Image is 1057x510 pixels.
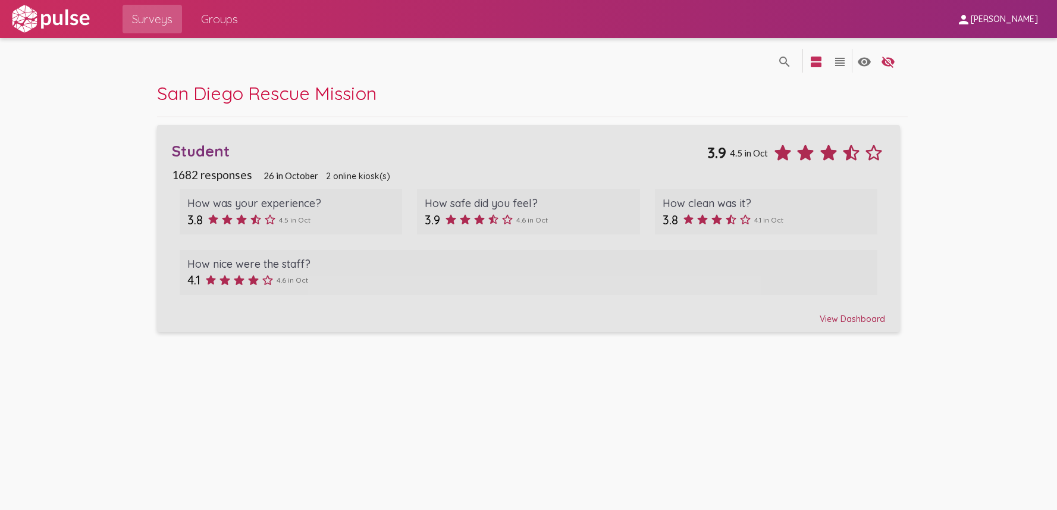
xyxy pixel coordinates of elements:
[663,196,870,210] div: How clean was it?
[663,212,678,227] span: 3.8
[157,125,900,332] a: Student3.94.5 in Oct1682 responses26 in October2 online kiosk(s)How was your experience?3.84.5 in...
[187,196,395,210] div: How was your experience?
[809,55,823,69] mat-icon: language
[773,49,796,73] button: language
[157,82,377,105] span: San Diego Rescue Mission
[876,49,900,73] button: language
[187,273,200,287] span: 4.1
[326,171,390,182] span: 2 online kiosk(s)
[10,4,92,34] img: white-logo.svg
[279,215,310,224] span: 4.5 in Oct
[123,5,182,33] a: Surveys
[172,303,885,324] div: View Dashboard
[264,170,318,181] span: 26 in October
[192,5,247,33] a: Groups
[833,55,847,69] mat-icon: language
[971,14,1038,25] span: [PERSON_NAME]
[754,215,783,224] span: 4.1 in Oct
[201,8,238,30] span: Groups
[277,276,308,284] span: 4.6 in Oct
[730,148,768,158] span: 4.5 in Oct
[172,168,252,182] span: 1682 responses
[956,12,971,27] mat-icon: person
[425,196,632,210] div: How safe did you feel?
[857,55,871,69] mat-icon: language
[187,257,870,271] div: How nice were the staff?
[187,212,203,227] span: 3.8
[852,49,876,73] button: language
[707,143,726,162] span: 3.9
[172,142,707,160] div: Student
[132,8,172,30] span: Surveys
[804,49,828,73] button: language
[425,212,440,227] span: 3.9
[881,55,895,69] mat-icon: language
[777,55,792,69] mat-icon: language
[516,215,548,224] span: 4.6 in Oct
[828,49,852,73] button: language
[947,8,1047,30] button: [PERSON_NAME]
